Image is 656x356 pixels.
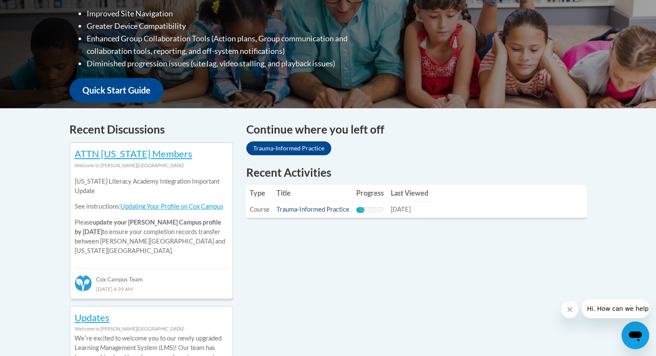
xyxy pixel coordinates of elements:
div: Please to ensure your completion records transfer between [PERSON_NAME][GEOGRAPHIC_DATA] and [US_... [75,170,228,262]
a: Quick Start Guide [69,78,163,103]
iframe: Close message [561,301,578,318]
iframe: Button to launch messaging window [621,322,649,349]
span: [DATE] [391,206,411,213]
a: Updates [75,312,110,323]
img: Cox Campus Team [75,275,92,292]
b: update your [PERSON_NAME] Campus profile by [DATE] [75,219,221,235]
h4: Continue where you left off [246,121,587,138]
th: Title [273,184,353,202]
th: Type [246,184,273,202]
p: See instructions: [75,202,228,211]
span: Hi. How can we help? [5,6,70,13]
div: [DATE] 4:39 AM [75,284,228,294]
p: [US_STATE] Literacy Academy Integration Important Update [75,177,228,196]
th: Progress [353,184,387,202]
div: Welcome to [PERSON_NAME][GEOGRAPHIC_DATA]! [75,161,228,170]
a: Trauma-Informed Practice [246,141,331,155]
h4: Recent Discussions [69,121,233,138]
div: Welcome to [PERSON_NAME][GEOGRAPHIC_DATA]! [75,324,228,334]
a: Trauma-Informed Practice [276,206,349,213]
span: Course [250,206,270,213]
div: Cox Campus Team [75,268,228,284]
h1: Recent Activities [246,165,587,180]
iframe: Message from company [582,299,649,318]
a: Updating Your Profile on Cox Campus [120,203,223,210]
li: Improved Site Navigation [87,7,382,20]
th: Last Viewed [387,184,432,202]
li: Greater Device Compatibility [87,20,382,32]
li: Diminished progression issues (site lag, video stalling, and playback issues) [87,57,382,70]
div: Progress, % [356,207,364,213]
li: Enhanced Group Collaboration Tools (Action plans, Group communication and collaboration tools, re... [87,32,382,57]
a: ATTN [US_STATE] Members [75,148,192,159]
